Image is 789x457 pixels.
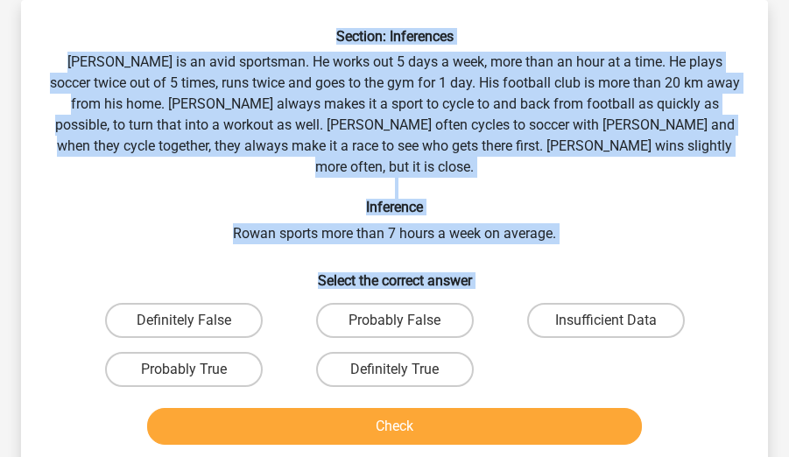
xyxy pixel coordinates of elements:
[49,28,740,45] h6: Section: Inferences
[147,408,643,445] button: Check
[105,352,263,387] label: Probably True
[105,303,263,338] label: Definitely False
[316,352,474,387] label: Definitely True
[316,303,474,338] label: Probably False
[527,303,685,338] label: Insufficient Data
[49,199,740,215] h6: Inference
[49,258,740,289] h6: Select the correct answer
[28,28,761,452] div: [PERSON_NAME] is an avid sportsman. He works out 5 days a week, more than an hour at a time. He p...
